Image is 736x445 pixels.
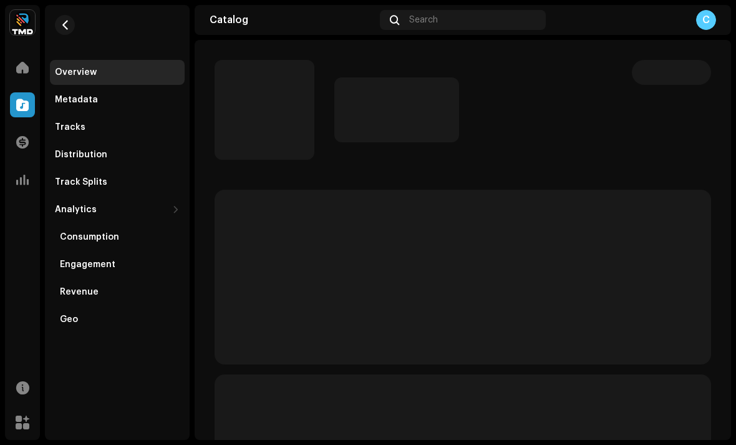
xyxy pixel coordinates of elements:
div: Metadata [55,95,98,105]
div: Tracks [55,122,85,132]
re-m-nav-dropdown: Analytics [50,197,185,332]
div: Engagement [60,260,115,270]
div: Revenue [60,287,99,297]
div: Analytics [55,205,97,215]
re-m-nav-item: Tracks [50,115,185,140]
re-m-nav-item: Track Splits [50,170,185,195]
re-m-nav-item: Consumption [50,225,185,250]
img: 622bc8f8-b98b-49b5-8c6c-3a84fb01c0a0 [10,10,35,35]
div: Catalog [210,15,375,25]
div: C [696,10,716,30]
div: Geo [60,315,78,325]
div: Distribution [55,150,107,160]
re-m-nav-item: Distribution [50,142,185,167]
re-m-nav-item: Overview [50,60,185,85]
re-m-nav-item: Revenue [50,280,185,305]
re-m-nav-item: Metadata [50,87,185,112]
re-m-nav-item: Engagement [50,252,185,277]
div: Track Splits [55,177,107,187]
span: Search [409,15,438,25]
re-m-nav-item: Geo [50,307,185,332]
div: Overview [55,67,97,77]
div: Consumption [60,232,119,242]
